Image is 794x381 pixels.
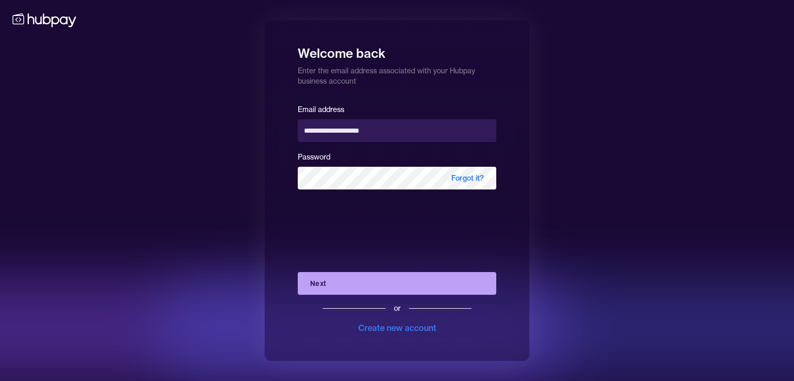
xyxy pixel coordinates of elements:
label: Email address [298,105,344,114]
button: Next [298,272,496,295]
div: Create new account [358,322,436,334]
div: or [394,303,401,313]
label: Password [298,152,330,162]
span: Forgot it? [439,167,496,189]
p: Enter the email address associated with your Hubpay business account [298,61,496,86]
h1: Welcome back [298,39,496,61]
